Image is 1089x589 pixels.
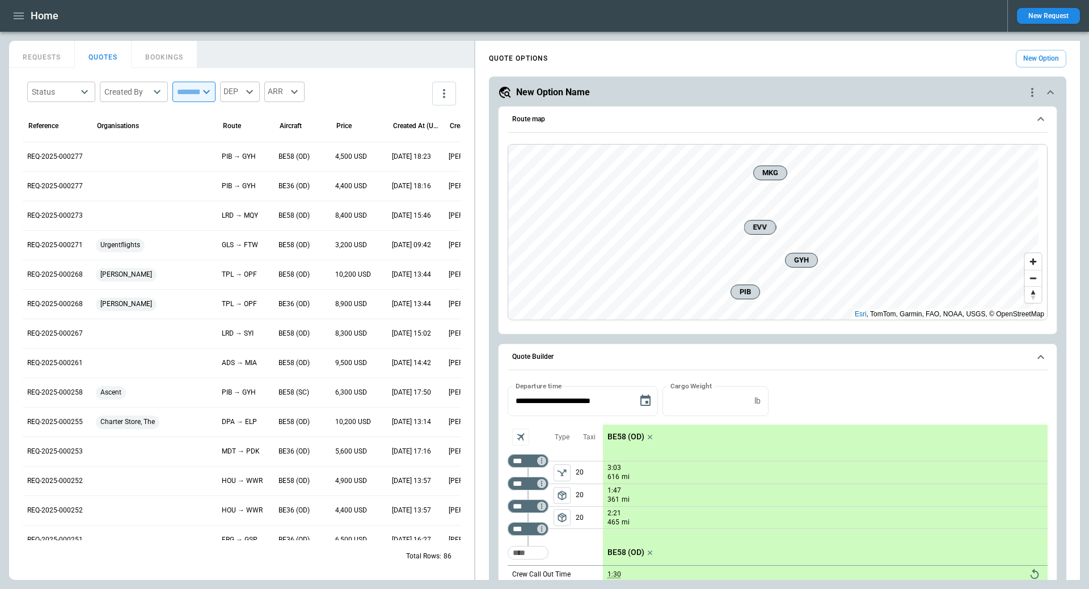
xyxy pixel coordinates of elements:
[335,476,367,486] p: 4,900 USD
[278,270,310,279] p: BE58 (OD)
[9,41,75,68] button: REQUESTS
[749,222,771,233] span: EVV
[1025,253,1041,270] button: Zoom in
[607,548,644,557] p: BE58 (OD)
[554,464,571,481] button: left aligned
[222,506,263,515] p: HOU → WWR
[27,417,83,427] p: REQ-2025-000255
[393,122,441,130] div: Created At (UTC-05:00)
[554,464,571,481] span: Type of sector
[1016,50,1066,67] button: New Option
[222,181,256,191] p: PIB → GYH
[622,472,630,482] p: mi
[392,506,431,515] p: 08/13/2025 13:57
[449,329,496,338] p: [PERSON_NAME]
[392,152,431,162] p: 09/12/2025 18:23
[758,167,782,179] span: MKG
[220,82,260,102] div: DEP
[27,476,83,486] p: REQ-2025-000252
[222,417,257,427] p: DPA → ELP
[512,570,571,579] p: Crew Call Out Time
[27,211,83,221] p: REQ-2025-000273
[392,181,431,191] p: 09/12/2025 18:16
[278,506,310,515] p: BE36 (OD)
[280,122,302,130] div: Aircraft
[278,211,310,221] p: BE58 (OD)
[622,495,630,505] p: mi
[27,152,83,162] p: REQ-2025-000277
[449,299,496,309] p: [PERSON_NAME]
[449,388,496,397] p: [PERSON_NAME]
[449,270,496,279] p: [PERSON_NAME]
[222,299,257,309] p: TPL → OPF
[1026,566,1043,583] button: Reset
[790,255,813,266] span: GYH
[670,381,712,391] label: Cargo Weight
[516,86,590,99] h5: New Option Name
[222,476,263,486] p: HOU → WWR
[392,329,431,338] p: 09/03/2025 15:02
[508,522,548,536] div: Not found
[1025,86,1039,99] div: quote-option-actions
[27,358,83,368] p: REQ-2025-000261
[554,509,571,526] span: Type of sector
[278,152,310,162] p: BE58 (OD)
[449,211,496,221] p: [PERSON_NAME]
[335,329,367,338] p: 8,300 USD
[392,476,431,486] p: 08/13/2025 13:57
[27,329,83,338] p: REQ-2025-000267
[607,570,621,579] p: 1:30
[31,9,58,23] h1: Home
[508,107,1048,133] button: Route map
[96,231,145,260] span: Urgentflights
[432,82,456,105] button: more
[223,122,241,130] div: Route
[508,477,548,490] div: Not found
[855,308,1044,320] div: , TomTom, Garmin, FAO, NOAA, USGS, © OpenStreetMap
[555,433,569,442] p: Type
[444,552,451,561] p: 86
[335,417,371,427] p: 10,200 USD
[449,152,496,162] p: [PERSON_NAME]
[392,388,431,397] p: 08/22/2025 17:50
[222,240,258,250] p: GLS → FTW
[32,86,77,98] div: Status
[392,447,431,456] p: 08/19/2025 17:16
[132,41,197,68] button: BOOKINGS
[335,299,367,309] p: 8,900 USD
[222,211,258,221] p: LRD → MQY
[336,122,352,130] div: Price
[335,388,367,397] p: 6,300 USD
[222,270,257,279] p: TPL → OPF
[508,144,1048,321] div: Route map
[278,181,310,191] p: BE36 (OD)
[449,417,496,427] p: [PERSON_NAME]
[27,388,83,397] p: REQ-2025-000258
[104,86,150,98] div: Created By
[508,145,1039,320] canvas: Map
[607,432,644,442] p: BE58 (OD)
[450,122,482,130] div: Created by
[96,260,157,289] span: [PERSON_NAME]
[278,417,310,427] p: BE58 (OD)
[449,476,496,486] p: [PERSON_NAME]
[96,290,157,319] span: [PERSON_NAME]
[335,240,367,250] p: 3,200 USD
[754,396,761,406] p: lb
[512,429,529,446] span: Aircraft selection
[97,122,139,130] div: Organisations
[222,447,260,456] p: MDT → PDK
[278,476,310,486] p: BE58 (OD)
[335,358,367,368] p: 9,500 USD
[27,181,83,191] p: REQ-2025-000277
[516,381,562,391] label: Departure time
[622,518,630,527] p: mi
[96,408,159,437] span: Charter Store, The
[27,447,83,456] p: REQ-2025-000253
[278,329,310,338] p: BE58 (OD)
[392,211,431,221] p: 09/11/2025 15:46
[27,270,83,279] p: REQ-2025-000268
[222,329,254,338] p: LRD → SYI
[508,499,548,513] div: Not found
[278,388,309,397] p: BE58 (SC)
